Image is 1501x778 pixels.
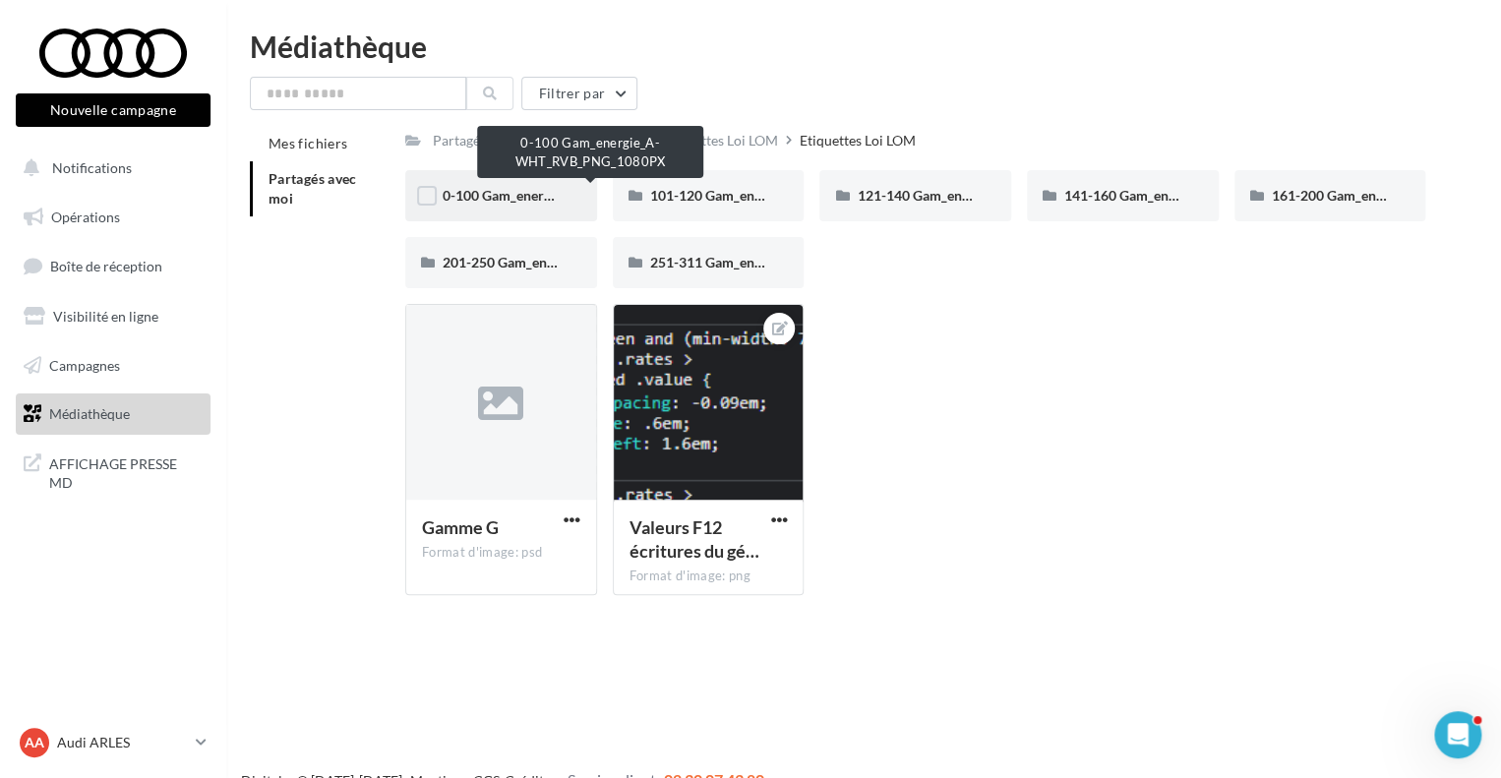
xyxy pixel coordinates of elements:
[1064,187,1378,204] span: 141-160 Gam_energie_D-WHT_RVB_PNG_1080PX
[433,131,543,150] div: Partagés avec moi
[12,393,214,435] a: Médiathèque
[12,345,214,387] a: Campagnes
[52,159,132,176] span: Notifications
[630,516,759,562] span: Valeurs F12 écritures du générateur étiquettes CO2
[12,197,214,238] a: Opérations
[630,568,788,585] div: Format d'image: png
[50,258,162,274] span: Boîte de réception
[12,296,214,337] a: Visibilité en ligne
[49,450,203,493] span: AFFICHAGE PRESSE MD
[57,733,188,752] p: Audi ARLES
[422,516,499,538] span: Gamme G
[16,724,210,761] a: AA Audi ARLES
[12,148,207,189] button: Notifications
[800,131,916,150] div: Etiquettes Loi LOM
[662,131,778,150] div: Etiquettes Loi LOM
[1434,711,1481,758] iframe: Intercom live chat
[12,245,214,287] a: Boîte de réception
[49,356,120,373] span: Campagnes
[51,209,120,225] span: Opérations
[53,308,158,325] span: Visibilité en ligne
[422,544,580,562] div: Format d'image: psd
[49,405,130,422] span: Médiathèque
[443,187,741,204] span: 0-100 Gam_energie_A-WHT_RVB_PNG_1080PX
[269,135,347,151] span: Mes fichiers
[443,254,754,270] span: 201-250 Gam_energie_F-WHT_RVB_PNG_1080PX
[25,733,44,752] span: AA
[650,187,963,204] span: 101-120 Gam_energie_B-WHT_RVB_PNG_1080PX
[650,254,964,270] span: 251-311 Gam_energie_G-WHT_RVB_PNG_1080PX
[12,443,214,501] a: AFFICHAGE PRESSE MD
[521,77,637,110] button: Filtrer par
[250,31,1477,61] div: Médiathèque
[269,170,357,207] span: Partagés avec moi
[477,126,703,178] div: 0-100 Gam_energie_A-WHT_RVB_PNG_1080PX
[857,187,1169,204] span: 121-140 Gam_energie_C-WHT_RVB_PNG_1080PX
[16,93,210,127] button: Nouvelle campagne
